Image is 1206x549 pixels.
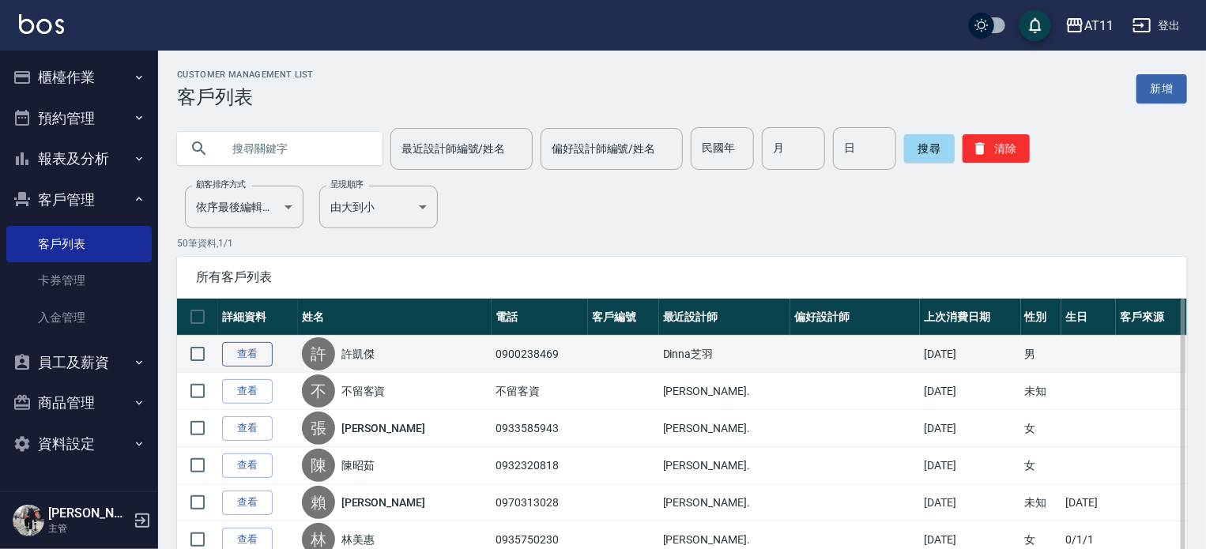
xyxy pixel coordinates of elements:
[222,342,273,367] a: 查看
[341,494,425,510] a: [PERSON_NAME]
[196,269,1168,285] span: 所有客戶列表
[221,127,370,170] input: 搜尋關鍵字
[1126,11,1187,40] button: 登出
[341,457,375,473] a: 陳昭茹
[19,14,64,34] img: Logo
[920,484,1021,521] td: [DATE]
[222,453,273,478] a: 查看
[790,299,920,336] th: 偏好設計師
[659,373,791,410] td: [PERSON_NAME].
[222,416,273,441] a: 查看
[920,299,1021,336] th: 上次消費日期
[302,486,335,519] div: 賴
[177,236,1187,250] p: 50 筆資料, 1 / 1
[6,226,152,262] a: 客戶列表
[1059,9,1120,42] button: AT11
[177,70,314,80] h2: Customer Management List
[6,262,152,299] a: 卡券管理
[920,410,1021,447] td: [DATE]
[341,383,386,399] a: 不留客資
[963,134,1030,163] button: 清除
[6,179,152,220] button: 客戶管理
[6,299,152,336] a: 入金管理
[319,186,438,228] div: 由大到小
[341,420,425,436] a: [PERSON_NAME]
[1021,336,1062,373] td: 男
[659,484,791,521] td: [PERSON_NAME].
[920,373,1021,410] td: [DATE]
[6,57,152,98] button: 櫃檯作業
[341,346,375,362] a: 許凱傑
[185,186,303,228] div: 依序最後編輯時間
[588,299,659,336] th: 客戶編號
[659,299,791,336] th: 最近設計師
[177,86,314,108] h3: 客戶列表
[1061,299,1116,336] th: 生日
[222,491,273,515] a: 查看
[1136,74,1187,103] a: 新增
[218,299,298,336] th: 詳細資料
[6,138,152,179] button: 報表及分析
[302,337,335,370] div: 許
[1021,373,1062,410] td: 未知
[659,336,791,373] td: Dinna芝羽
[1021,410,1062,447] td: 女
[48,521,129,536] p: 主管
[302,374,335,408] div: 不
[920,447,1021,484] td: [DATE]
[330,179,364,190] label: 呈現順序
[302,412,335,445] div: 張
[6,342,152,383] button: 員工及薪資
[492,299,588,336] th: 電話
[222,379,273,404] a: 查看
[1021,484,1062,521] td: 未知
[659,447,791,484] td: [PERSON_NAME].
[492,447,588,484] td: 0932320818
[302,449,335,482] div: 陳
[341,532,375,547] a: 林美惠
[920,336,1021,373] td: [DATE]
[48,506,129,521] h5: [PERSON_NAME].
[13,505,44,536] img: Person
[6,98,152,139] button: 預約管理
[1084,16,1114,36] div: AT11
[196,179,246,190] label: 顧客排序方式
[492,484,588,521] td: 0970313028
[1021,447,1062,484] td: 女
[6,423,152,464] button: 資料設定
[492,373,588,410] td: 不留客資
[659,410,791,447] td: [PERSON_NAME].
[1061,484,1116,521] td: [DATE]
[1116,299,1187,336] th: 客戶來源
[1019,9,1051,41] button: save
[904,134,955,163] button: 搜尋
[298,299,492,336] th: 姓名
[492,336,588,373] td: 0900238469
[6,382,152,423] button: 商品管理
[492,410,588,447] td: 0933585943
[1021,299,1062,336] th: 性別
